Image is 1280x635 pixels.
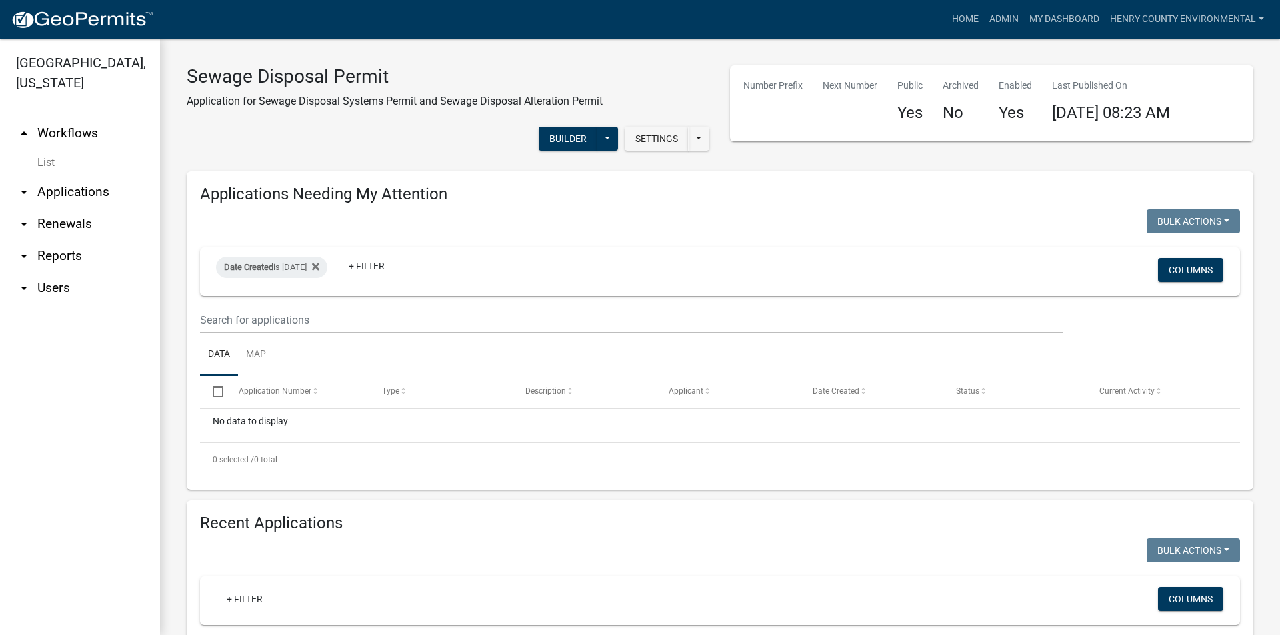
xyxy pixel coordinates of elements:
button: Builder [539,127,597,151]
datatable-header-cell: Applicant [656,376,799,408]
a: + Filter [216,587,273,611]
button: Settings [625,127,689,151]
a: Map [238,334,274,376]
datatable-header-cell: Status [943,376,1087,408]
div: 0 total [200,443,1240,476]
button: Columns [1158,258,1223,282]
span: Type [382,386,399,396]
button: Bulk Actions [1147,538,1240,562]
i: arrow_drop_down [16,184,32,200]
p: Number Prefix [743,79,803,93]
a: Henry County Environmental [1105,7,1269,32]
i: arrow_drop_down [16,280,32,296]
datatable-header-cell: Application Number [225,376,369,408]
h4: Yes [999,103,1032,123]
h4: Recent Applications [200,514,1240,533]
datatable-header-cell: Select [200,376,225,408]
div: is [DATE] [216,257,327,278]
h3: Sewage Disposal Permit [187,65,603,88]
datatable-header-cell: Current Activity [1087,376,1230,408]
a: My Dashboard [1024,7,1105,32]
p: Application for Sewage Disposal Systems Permit and Sewage Disposal Alteration Permit [187,93,603,109]
i: arrow_drop_up [16,125,32,141]
span: Current Activity [1099,386,1155,396]
p: Public [897,79,923,93]
a: Home [947,7,984,32]
input: Search for applications [200,307,1063,334]
h4: Yes [897,103,923,123]
span: Date Created [224,262,273,272]
a: + Filter [338,254,395,278]
a: Data [200,334,238,376]
p: Next Number [823,79,877,93]
i: arrow_drop_down [16,248,32,264]
p: Archived [943,79,979,93]
button: Bulk Actions [1147,209,1240,233]
p: Last Published On [1052,79,1170,93]
a: Admin [984,7,1024,32]
h4: No [943,103,979,123]
div: No data to display [200,409,1240,442]
span: 0 selected / [213,455,254,464]
span: [DATE] 08:23 AM [1052,103,1170,122]
h4: Applications Needing My Attention [200,185,1240,204]
span: Status [956,386,979,396]
datatable-header-cell: Description [513,376,656,408]
span: Applicant [669,386,703,396]
span: Description [525,386,566,396]
span: Date Created [813,386,859,396]
datatable-header-cell: Date Created [799,376,943,408]
button: Columns [1158,587,1223,611]
i: arrow_drop_down [16,216,32,232]
datatable-header-cell: Type [369,376,513,408]
p: Enabled [999,79,1032,93]
span: Application Number [239,386,311,396]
